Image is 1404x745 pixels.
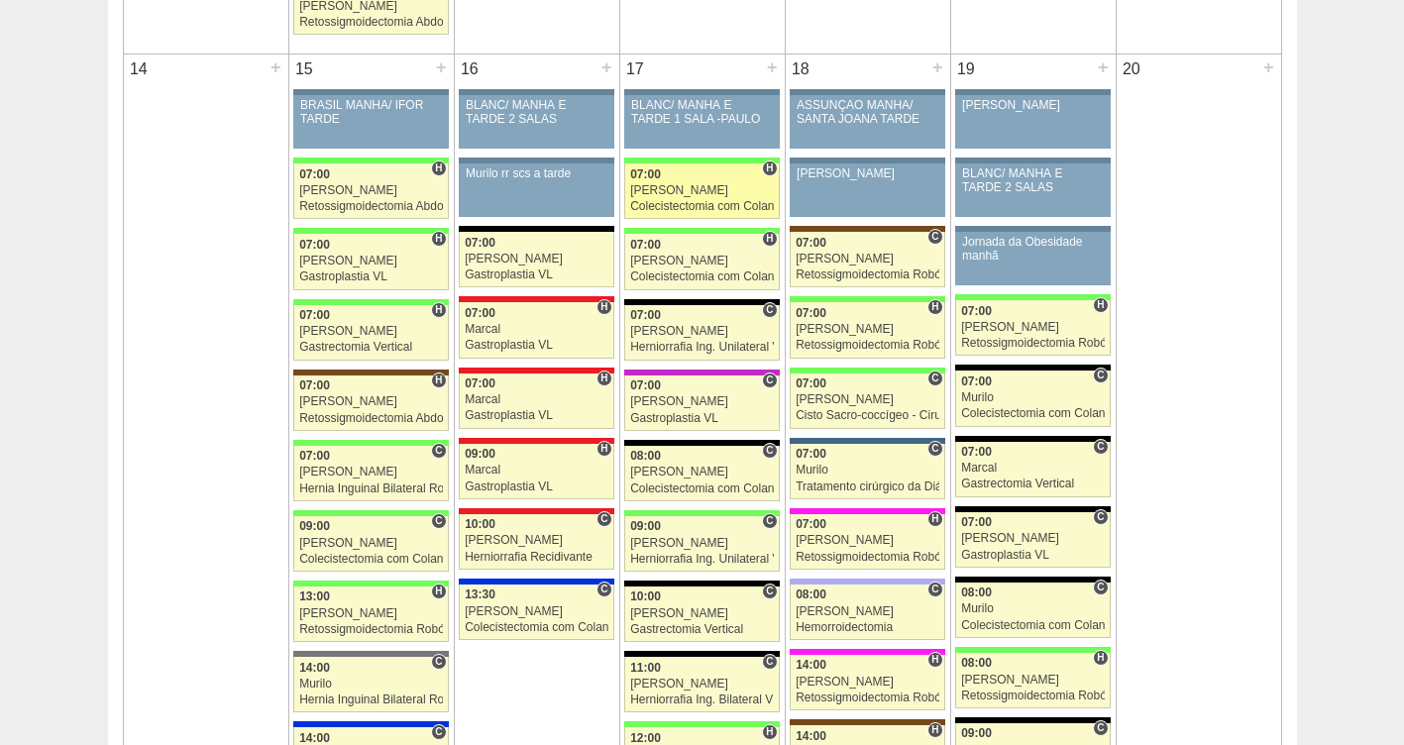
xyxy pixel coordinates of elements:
a: ASSUNÇÃO MANHÃ/ SANTA JOANA TARDE [790,95,944,149]
span: 14:00 [299,731,330,745]
div: Marcal [465,323,608,336]
a: H 07:00 [PERSON_NAME] Retossigmoidectomia Abdominal VL [293,375,448,431]
span: Hospital [927,652,942,668]
span: 07:00 [299,238,330,252]
span: Hospital [927,299,942,315]
span: Hospital [431,231,446,247]
div: BLANC/ MANHÃ E TARDE 2 SALAS [962,167,1104,193]
span: 07:00 [465,376,495,390]
a: H 07:00 [PERSON_NAME] Retossigmoidectomia Robótica [790,302,944,358]
div: Key: Christóvão da Gama [790,579,944,585]
a: C 09:00 [PERSON_NAME] Colecistectomia com Colangiografia VL [293,516,448,572]
div: Gastrectomia Vertical [299,341,443,354]
div: Key: Brasil [293,510,448,516]
div: [PERSON_NAME] [630,255,774,267]
div: Gastroplastia VL [630,412,774,425]
span: 08:00 [961,656,992,670]
div: + [268,54,284,80]
div: Key: São Luiz - Itaim [293,721,448,727]
span: 14:00 [299,661,330,675]
div: Key: Brasil [624,228,779,234]
span: 10:00 [465,517,495,531]
span: Hospital [431,302,446,318]
span: 13:00 [299,589,330,603]
div: Key: Aviso [790,89,944,95]
a: H 07:00 [PERSON_NAME] Retossigmoidectomia Robótica [790,514,944,570]
div: Key: Brasil [293,228,448,234]
span: Hospital [431,160,446,176]
a: H 07:00 Marcal Gastroplastia VL [459,302,613,358]
span: Hospital [762,160,777,176]
div: Key: Assunção [459,508,613,514]
div: Key: Blanc [624,651,779,657]
span: 12:00 [630,731,661,745]
div: [PERSON_NAME] [630,607,774,620]
span: Hospital [927,511,942,527]
div: Retossigmoidectomia Robótica [796,551,939,564]
a: C 07:00 Murilo Colecistectomia com Colangiografia VL [955,371,1110,426]
div: Cisto Sacro-coccígeo - Cirurgia [796,409,939,422]
div: [PERSON_NAME] [796,676,939,689]
a: H 07:00 [PERSON_NAME] Retossigmoidectomia Robótica [955,300,1110,356]
span: Consultório [927,371,942,386]
a: C 07:00 Marcal Gastrectomia Vertical [955,442,1110,497]
span: Hospital [762,724,777,740]
div: Herniorrafia Ing. Unilateral VL [630,553,774,566]
div: [PERSON_NAME] [961,674,1105,687]
div: Marcal [961,462,1105,475]
div: Key: Brasil [293,440,448,446]
div: Retossigmoidectomia Abdominal VL [299,200,443,213]
div: Retossigmoidectomia Abdominal VL [299,412,443,425]
div: [PERSON_NAME] [630,678,774,691]
a: [PERSON_NAME] [955,95,1110,149]
span: 07:00 [796,447,826,461]
a: H 09:00 Marcal Gastroplastia VL [459,444,613,499]
span: Hospital [596,441,611,457]
div: [PERSON_NAME] [299,184,443,197]
div: Herniorrafia Ing. Bilateral VL [630,693,774,706]
div: Key: Blanc [459,226,613,232]
div: BRASIL MANHÃ/ IFOR TARDE [300,99,442,125]
a: C 08:00 [PERSON_NAME] Colecistectomia com Colangiografia VL [624,446,779,501]
a: H 07:00 [PERSON_NAME] Gastrectomia Vertical [293,305,448,361]
a: BLANC/ MANHÃ E TARDE 1 SALA -PAULO [624,95,779,149]
span: 07:00 [961,304,992,318]
div: Marcal [465,393,608,406]
div: Key: Santa Joana [293,370,448,375]
span: 07:00 [630,238,661,252]
span: 07:00 [299,167,330,181]
div: 17 [620,54,651,84]
a: H 13:00 [PERSON_NAME] Retossigmoidectomia Robótica [293,586,448,642]
div: Hemorroidectomia [796,621,939,634]
div: Key: Santa Joana [790,226,944,232]
div: Key: Santa Joana [790,719,944,725]
div: Retossigmoidectomia Abdominal VL [299,16,443,29]
span: Consultório [1093,720,1108,736]
span: Consultório [762,584,777,599]
div: Key: Blanc [955,717,1110,723]
div: Colecistectomia com Colangiografia VL [630,270,774,283]
span: 09:00 [630,519,661,533]
div: [PERSON_NAME] [630,537,774,550]
span: 07:00 [299,449,330,463]
a: C 07:00 [PERSON_NAME] Cisto Sacro-coccígeo - Cirurgia [790,373,944,429]
div: Murilo [299,678,443,691]
a: BRASIL MANHÃ/ IFOR TARDE [293,95,448,149]
div: Gastrectomia Vertical [630,623,774,636]
div: Key: Brasil [293,158,448,163]
span: 07:00 [961,445,992,459]
div: Murilo [961,602,1105,615]
a: Murilo rr scs a tarde [459,163,613,217]
span: 14:00 [796,729,826,743]
div: Key: Aviso [790,158,944,163]
a: H 07:00 [PERSON_NAME] Retossigmoidectomia Abdominal VL [293,163,448,219]
span: 11:00 [630,661,661,675]
span: 09:00 [961,726,992,740]
a: BLANC/ MANHÃ E TARDE 2 SALAS [955,163,1110,217]
span: 09:00 [299,519,330,533]
div: Gastroplastia VL [299,270,443,283]
span: 13:30 [465,587,495,601]
div: [PERSON_NAME] [299,255,443,267]
div: Key: Blanc [624,440,779,446]
div: Retossigmoidectomia Robótica [796,339,939,352]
